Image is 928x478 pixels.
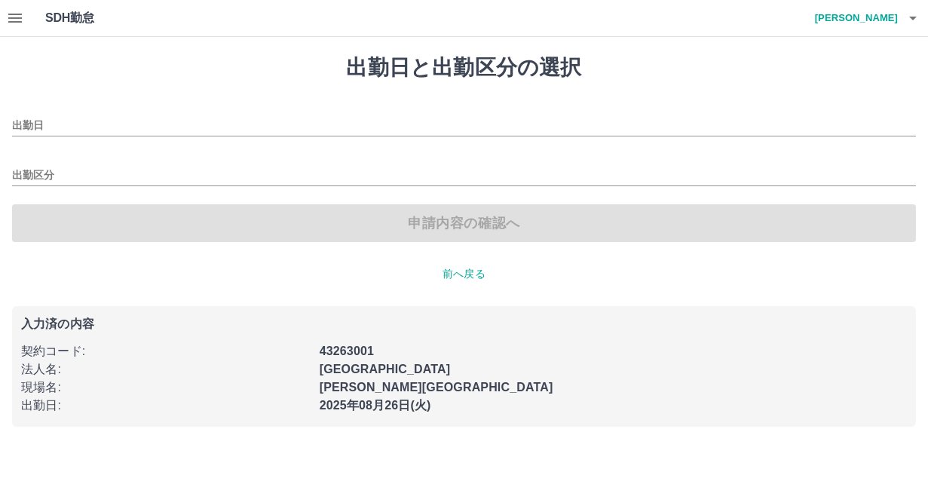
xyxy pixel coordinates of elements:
[320,381,553,394] b: [PERSON_NAME][GEOGRAPHIC_DATA]
[320,345,374,357] b: 43263001
[12,266,916,282] p: 前へ戻る
[21,360,311,378] p: 法人名 :
[320,399,431,412] b: 2025年08月26日(火)
[320,363,451,375] b: [GEOGRAPHIC_DATA]
[21,378,311,397] p: 現場名 :
[12,55,916,81] h1: 出勤日と出勤区分の選択
[21,397,311,415] p: 出勤日 :
[21,318,907,330] p: 入力済の内容
[21,342,311,360] p: 契約コード :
